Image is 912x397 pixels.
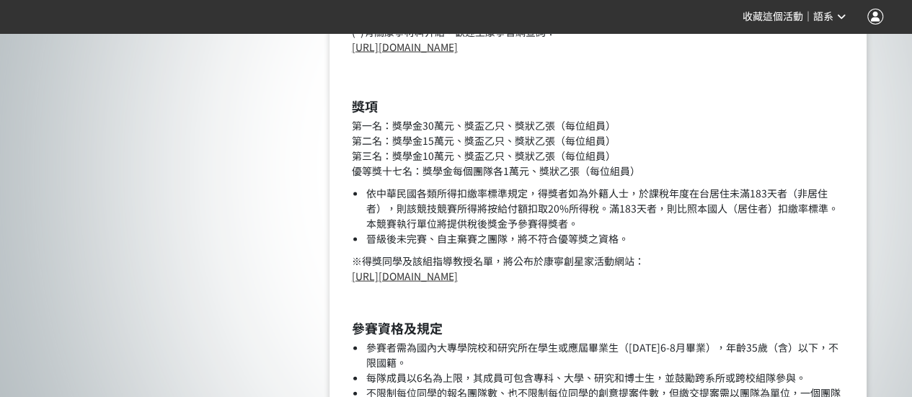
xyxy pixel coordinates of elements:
a: [URL][DOMAIN_NAME] [351,269,457,283]
li: 每隊成員以6名為上限，其成員可包含專科、大學、研究和博士生，並鼓勵跨系所或跨校組隊參與。 [366,370,845,385]
li: 參賽者需為國內大專學院校和研究所在學生或應屆畢業生（[DATE]6-8月畢業），年齡35歲（含）以下，不限國籍。 [366,340,845,370]
li: 晉級後未完賽、自主棄賽之團隊，將不符合優等獎之資格。 [366,231,845,246]
span: ｜ [803,9,813,24]
strong: 獎項 [351,97,377,115]
li: 依中華民國各類所得扣繳率標準規定，得獎者如為外籍人士，於課稅年度在台居住未滿183天者（非居住者），則該競技競賽所得將按給付額扣取20%所得稅。滿183天者，則比照本國人（居住者）扣繳率標準。本... [366,186,845,231]
a: [URL][DOMAIN_NAME] [351,40,457,54]
p: 第一名：獎學金30萬元、獎盃乙只、獎狀乙張（每位組員） 第二名：獎學金15萬元、獎盃乙只、獎狀乙張（每位組員） 第三名：獎學金10萬元、獎盃乙只、獎狀乙張（每位組員） 優等獎十七名：獎學金每個團... [351,118,845,179]
p: (*)有關康寧材料介紹，歡迎至康寧官網查詢： [351,24,845,55]
span: 收藏這個活動 [743,11,803,22]
strong: 參賽資格及規定 [351,318,442,337]
span: 語系 [813,11,833,22]
p: ※得獎同學及該組指導教授名單，將公布於康寧創星家活動網站： [351,254,845,284]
